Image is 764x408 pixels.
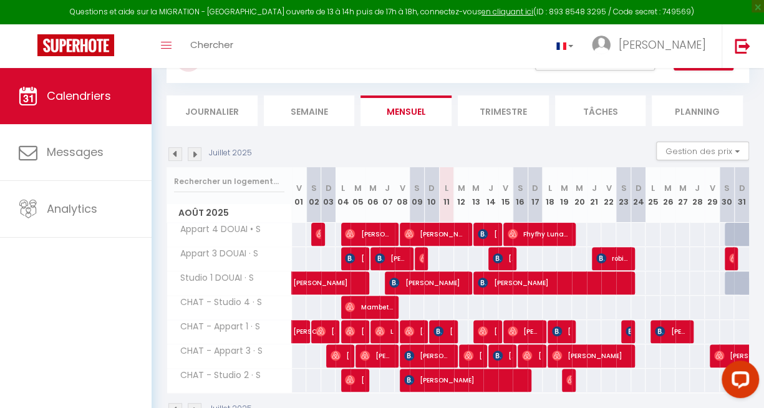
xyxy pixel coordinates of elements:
[483,167,498,223] th: 14
[572,167,587,223] th: 20
[326,182,332,194] abbr: D
[345,246,364,270] span: [PERSON_NAME]
[404,222,467,246] span: [PERSON_NAME]
[169,223,264,236] span: Appart 4 DOUAI • S
[735,38,750,54] img: logout
[651,182,655,194] abbr: L
[375,246,409,270] span: [PERSON_NAME] [PERSON_NAME] brouart
[306,167,321,223] th: 02
[712,356,764,408] iframe: LiveChat chat widget
[419,246,424,270] span: [PERSON_NAME]
[646,167,660,223] th: 25
[209,147,252,159] p: Juillet 2025
[508,319,541,343] span: [PERSON_NAME]
[445,182,448,194] abbr: L
[481,6,533,17] a: en cliquant ici
[37,34,114,56] img: Super Booking
[631,167,646,223] th: 24
[592,36,611,54] img: ...
[720,167,735,223] th: 30
[341,182,345,194] abbr: L
[729,246,734,270] span: [PERSON_NAME]
[606,182,612,194] abbr: V
[433,319,453,343] span: [PERSON_NAME]
[365,167,380,223] th: 06
[583,24,722,68] a: ... [PERSON_NAME]
[311,182,316,194] abbr: S
[503,182,508,194] abbr: V
[566,368,571,392] span: [PERSON_NAME]
[47,201,97,216] span: Analytics
[345,295,393,319] span: Mambet Abdurashytov
[528,167,543,223] th: 17
[675,167,690,223] th: 27
[679,182,686,194] abbr: M
[655,319,689,343] span: [PERSON_NAME]
[664,182,672,194] abbr: M
[587,167,602,223] th: 21
[375,319,394,343] span: Lydie Et [PERSON_NAME]
[169,344,266,358] span: CHAT - Appart 3 · S
[652,95,743,126] li: Planning
[656,142,749,160] button: Gestion des prix
[345,222,393,246] span: [PERSON_NAME]
[287,271,302,295] a: [PERSON_NAME]
[616,167,631,223] th: 23
[548,182,551,194] abbr: L
[552,344,629,367] span: [PERSON_NAME]
[454,167,469,223] th: 12
[385,182,390,194] abbr: J
[174,170,284,193] input: Rechercher un logement...
[601,167,616,223] th: 22
[331,344,350,367] span: [PERSON_NAME]
[404,368,524,392] span: [PERSON_NAME]
[561,182,568,194] abbr: M
[513,167,528,223] th: 16
[360,344,394,367] span: [PERSON_NAME]
[493,246,512,270] span: [PERSON_NAME]
[293,265,437,288] span: [PERSON_NAME]
[351,167,365,223] th: 05
[552,319,571,343] span: [PERSON_NAME] [PERSON_NAME]
[660,167,675,223] th: 26
[709,182,715,194] abbr: V
[345,319,364,343] span: [PERSON_NAME]
[596,246,630,270] span: robichez federica
[389,271,466,294] span: [PERSON_NAME]
[169,369,264,382] span: CHAT - Studio 2 · S
[380,167,395,223] th: 07
[724,182,730,194] abbr: S
[292,167,307,223] th: 01
[498,167,513,223] th: 15
[555,95,646,126] li: Tâches
[493,344,512,367] span: [PERSON_NAME]
[690,167,705,223] th: 28
[576,182,583,194] abbr: M
[734,167,749,223] th: 31
[47,88,111,104] span: Calendriers
[488,182,493,194] abbr: J
[169,247,261,261] span: Appart 3 DOUAI · S
[518,182,523,194] abbr: S
[190,38,233,51] span: Chercher
[169,320,263,334] span: CHAT - Appart 1 · S
[181,24,243,68] a: Chercher
[410,167,425,223] th: 09
[439,167,454,223] th: 11
[369,182,377,194] abbr: M
[296,182,302,194] abbr: V
[532,182,538,194] abbr: D
[508,222,570,246] span: Fhyfhy Lunanula
[336,167,351,223] th: 04
[354,182,362,194] abbr: M
[472,182,480,194] abbr: M
[695,182,700,194] abbr: J
[522,344,541,367] span: [PERSON_NAME]
[591,182,596,194] abbr: J
[621,182,626,194] abbr: S
[458,182,465,194] abbr: M
[463,344,483,367] span: [PERSON_NAME]
[458,95,549,126] li: Trimestre
[738,182,745,194] abbr: D
[169,271,257,285] span: Studio 1 DOUAI · S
